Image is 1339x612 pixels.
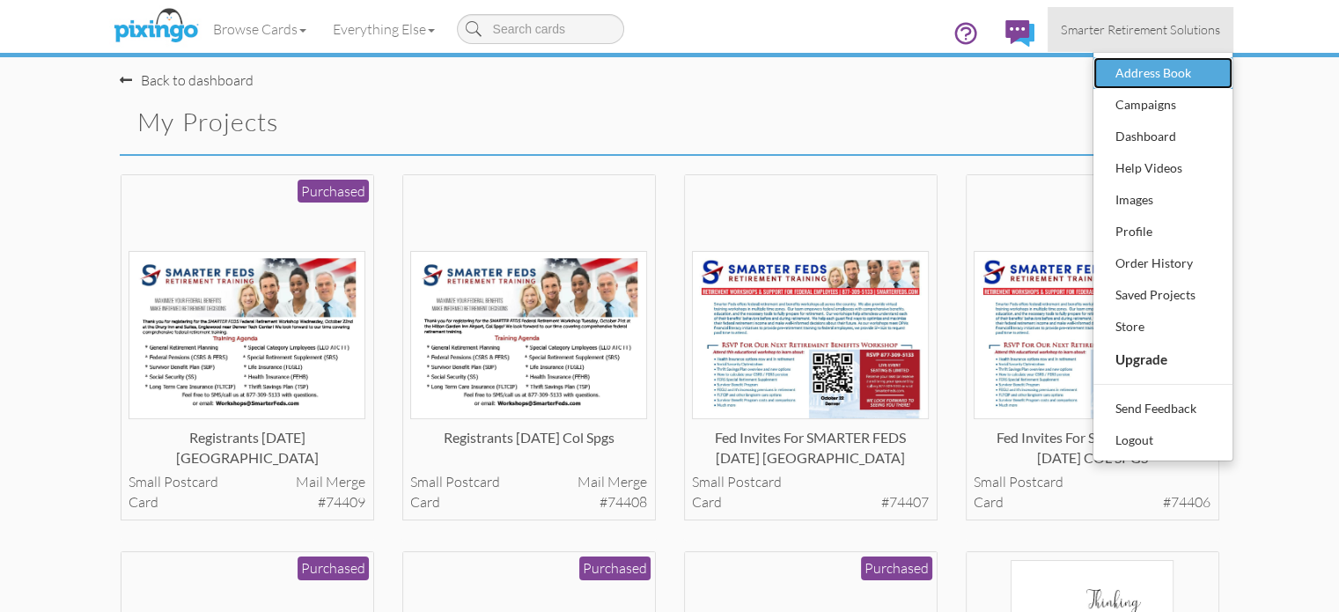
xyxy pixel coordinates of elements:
[974,473,1006,490] span: small
[298,180,369,203] div: Purchased
[457,14,624,44] input: Search cards
[1093,279,1232,311] a: Saved Projects
[1111,427,1215,453] div: Logout
[410,492,647,512] div: card
[861,557,932,580] div: Purchased
[692,473,725,490] span: small
[1009,473,1063,490] span: postcard
[692,428,929,463] div: Fed Invites for SMARTER FEDS [DATE] [GEOGRAPHIC_DATA]
[1111,250,1215,277] div: Order History
[410,473,443,490] span: small
[974,492,1210,512] div: card
[1093,393,1232,424] a: Send Feedback
[727,473,782,490] span: postcard
[974,428,1210,463] div: Fed Invites for SMARTER FEDS [DATE] COL SPGS
[120,71,254,89] a: Back to dashboard
[164,473,218,490] span: postcard
[1093,216,1232,247] a: Profile
[445,473,500,490] span: postcard
[692,251,929,419] img: 134439-1-1754518721790-2739140a01f2ee11-qa.jpg
[129,428,365,463] div: Registrants [DATE] [GEOGRAPHIC_DATA]
[1111,187,1215,213] div: Images
[578,472,647,492] span: Mail merge
[109,4,202,48] img: pixingo logo
[974,251,1210,419] img: 134438-1-1754518628587-b58106bb76d03b91-qa.jpg
[1111,345,1215,373] div: Upgrade
[137,108,639,136] h2: My Projects
[1111,218,1215,245] div: Profile
[1093,121,1232,152] a: Dashboard
[1111,313,1215,340] div: Store
[1093,311,1232,343] a: Store
[1093,57,1232,89] a: Address Book
[1093,89,1232,121] a: Campaigns
[1111,123,1215,150] div: Dashboard
[410,428,647,463] div: Registrants [DATE] Col Spgs
[1093,184,1232,216] a: Images
[298,557,369,580] div: Purchased
[1163,492,1210,512] span: #74406
[881,492,929,512] span: #74407
[1093,343,1232,376] a: Upgrade
[410,251,647,419] img: 134441-1-1754519692525-c40adc619bb46c70-qa.jpg
[318,492,365,512] span: #74409
[1111,282,1215,308] div: Saved Projects
[1111,395,1215,422] div: Send Feedback
[1061,22,1220,37] span: Smarter Retirement Solutions
[200,7,320,51] a: Browse Cards
[129,251,365,419] img: 134442-1-1754521167000-81b79b672348f1c3-qa.jpg
[1093,424,1232,456] a: Logout
[1111,92,1215,118] div: Campaigns
[1093,247,1232,279] a: Order History
[1111,60,1215,86] div: Address Book
[129,473,161,490] span: small
[1005,20,1034,47] img: comments.svg
[1093,152,1232,184] a: Help Videos
[600,492,647,512] span: #74408
[129,492,365,512] div: card
[692,492,929,512] div: card
[1111,155,1215,181] div: Help Videos
[320,7,448,51] a: Everything Else
[579,557,651,580] div: Purchased
[296,472,365,492] span: Mail merge
[1048,7,1233,52] a: Smarter Retirement Solutions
